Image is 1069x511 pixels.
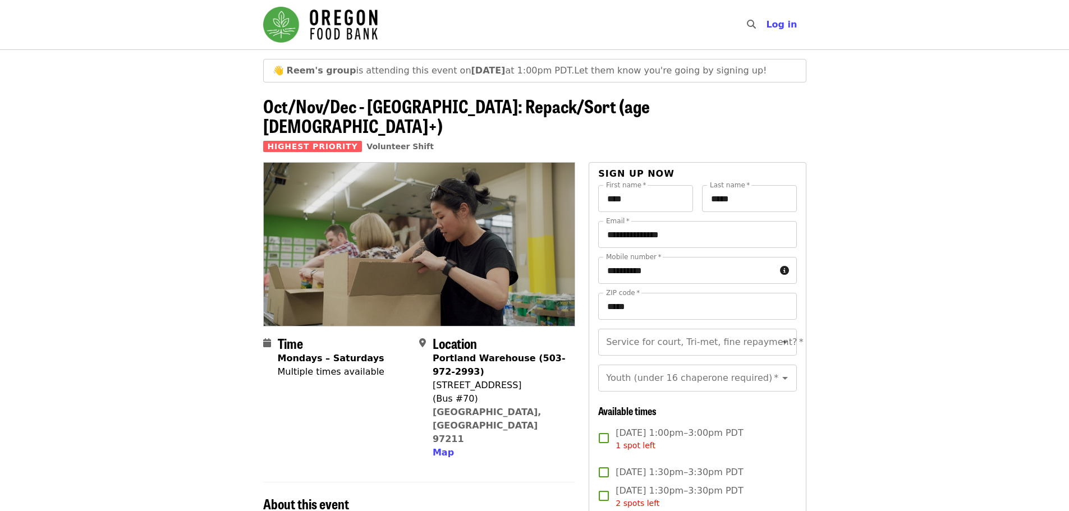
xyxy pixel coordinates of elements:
div: Multiple times available [278,365,384,379]
span: waving emoji [273,65,284,76]
span: Map [433,447,454,458]
span: Log in [766,19,797,30]
input: First name [598,185,693,212]
i: calendar icon [263,338,271,348]
span: Location [433,333,477,353]
button: Log in [757,13,806,36]
input: Search [763,11,772,38]
label: Last name [710,182,750,188]
button: Open [777,370,793,386]
img: Oregon Food Bank - Home [263,7,378,43]
span: 2 spots left [616,499,659,508]
div: (Bus #70) [433,392,566,406]
span: [DATE] 1:00pm–3:00pm PDT [616,426,743,452]
label: First name [606,182,646,188]
strong: Mondays – Saturdays [278,353,384,363]
strong: Portland Warehouse (503-972-2993) [433,353,566,377]
label: Email [606,218,630,224]
a: Volunteer Shift [366,142,434,151]
span: 1 spot left [616,441,655,450]
span: Oct/Nov/Dec - [GEOGRAPHIC_DATA]: Repack/Sort (age [DEMOGRAPHIC_DATA]+) [263,93,650,139]
i: circle-info icon [780,265,789,276]
i: map-marker-alt icon [419,338,426,348]
span: is attending this event on at 1:00pm PDT. [287,65,575,76]
span: [DATE] 1:30pm–3:30pm PDT [616,484,743,509]
i: search icon [747,19,756,30]
span: [DATE] 1:30pm–3:30pm PDT [616,466,743,479]
strong: Reem's group [287,65,356,76]
span: Time [278,333,303,353]
input: Last name [702,185,797,212]
span: Available times [598,403,657,418]
strong: [DATE] [471,65,506,76]
label: Mobile number [606,254,661,260]
div: [STREET_ADDRESS] [433,379,566,392]
a: [GEOGRAPHIC_DATA], [GEOGRAPHIC_DATA] 97211 [433,407,542,444]
span: Let them know you're going by signing up! [574,65,767,76]
input: Email [598,221,796,248]
input: ZIP code [598,293,796,320]
span: Sign up now [598,168,675,179]
img: Oct/Nov/Dec - Portland: Repack/Sort (age 8+) organized by Oregon Food Bank [264,163,575,325]
button: Open [777,334,793,350]
label: ZIP code [606,289,640,296]
span: Highest Priority [263,141,363,152]
input: Mobile number [598,257,775,284]
button: Map [433,446,454,459]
